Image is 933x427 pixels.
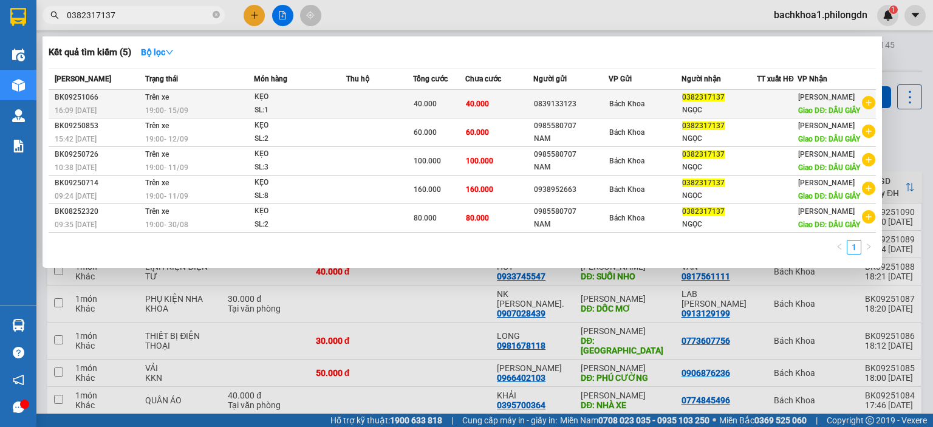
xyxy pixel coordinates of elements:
span: VP Nhận [798,75,827,83]
span: Bách Khoa [609,157,644,165]
span: left [836,243,843,250]
div: KẸO [255,205,346,218]
span: down [165,48,174,56]
span: plus-circle [862,125,875,138]
div: 0985580707 [534,205,608,218]
span: Bách Khoa [609,214,644,222]
span: Trên xe [145,121,169,130]
span: 0382317137 [682,179,725,187]
div: SL: 8 [255,190,346,203]
span: 100.000 [414,157,441,165]
div: BK09250726 [55,148,142,161]
span: plus-circle [862,153,875,166]
span: plus-circle [862,96,875,109]
span: Giao DĐ: DẦU GIÂY [798,163,860,172]
div: BK09250853 [55,120,142,132]
span: Người nhận [682,75,721,83]
div: KẸO [255,91,346,104]
li: Previous Page [832,240,847,254]
span: Bách Khoa [609,185,644,194]
div: SL: 2 [255,218,346,231]
span: Giao DĐ: DẦU GIÂY [798,192,860,200]
div: NGỌC [682,132,756,145]
span: 80.000 [414,214,437,222]
img: solution-icon [12,140,25,152]
span: notification [13,374,24,386]
img: logo-vxr [10,8,26,26]
div: 0985580707 [534,148,608,161]
input: Tìm tên, số ĐT hoặc mã đơn [67,9,210,22]
span: 16:09 [DATE] [55,106,97,115]
strong: Bộ lọc [141,47,174,57]
span: 19:00 - 30/08 [145,220,188,229]
span: 19:00 - 11/09 [145,192,188,200]
span: Bách Khoa [609,100,644,108]
span: 19:00 - 11/09 [145,163,188,172]
span: [PERSON_NAME] [798,207,855,216]
span: search [50,11,59,19]
span: [PERSON_NAME] [798,150,855,159]
span: Chưa cước [465,75,501,83]
span: Trên xe [145,93,169,101]
span: TT xuất HĐ [757,75,794,83]
div: KẸO [255,148,346,161]
span: Trạng thái [145,75,178,83]
li: 1 [847,240,861,254]
span: Bách Khoa [609,128,644,137]
span: 09:35 [DATE] [55,220,97,229]
span: 160.000 [414,185,441,194]
div: NAM [534,161,608,174]
span: close-circle [213,10,220,21]
span: 19:00 - 12/09 [145,135,188,143]
span: 09:24 [DATE] [55,192,97,200]
span: 60.000 [466,128,489,137]
img: warehouse-icon [12,79,25,92]
span: 40.000 [466,100,489,108]
div: 0938952663 [534,183,608,196]
span: right [865,243,872,250]
div: SL: 1 [255,104,346,117]
span: Giao DĐ: DẦU GIÂY [798,106,860,115]
span: 40.000 [414,100,437,108]
span: message [13,401,24,413]
span: plus-circle [862,182,875,195]
div: SL: 2 [255,132,346,146]
span: Món hàng [254,75,287,83]
span: 10:38 [DATE] [55,163,97,172]
span: 80.000 [466,214,489,222]
span: question-circle [13,347,24,358]
span: [PERSON_NAME] [798,93,855,101]
span: 0382317137 [682,121,725,130]
img: warehouse-icon [12,49,25,61]
div: NGỌC [682,190,756,202]
span: VP Gửi [609,75,632,83]
div: BK09250714 [55,177,142,190]
div: KẸO [255,176,346,190]
img: warehouse-icon [12,319,25,332]
li: Next Page [861,240,876,254]
span: 100.000 [466,157,493,165]
span: [PERSON_NAME] [798,121,855,130]
div: BK08252320 [55,205,142,218]
div: NAM [534,132,608,145]
div: SL: 3 [255,161,346,174]
div: NAM [534,218,608,231]
div: KẸO [255,119,346,132]
button: Bộ lọcdown [131,43,183,62]
span: plus-circle [862,210,875,224]
span: [PERSON_NAME] [55,75,111,83]
span: 60.000 [414,128,437,137]
span: 160.000 [466,185,493,194]
span: Trên xe [145,207,169,216]
img: warehouse-icon [12,109,25,122]
span: Người gửi [533,75,567,83]
div: 0839133123 [534,98,608,111]
span: Giao DĐ: DẦU GIÂY [798,220,860,229]
span: Trên xe [145,179,169,187]
a: 1 [847,241,861,254]
span: Thu hộ [346,75,369,83]
div: NGỌC [682,104,756,117]
div: BK09251066 [55,91,142,104]
span: 19:00 - 15/09 [145,106,188,115]
div: NGỌC [682,218,756,231]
